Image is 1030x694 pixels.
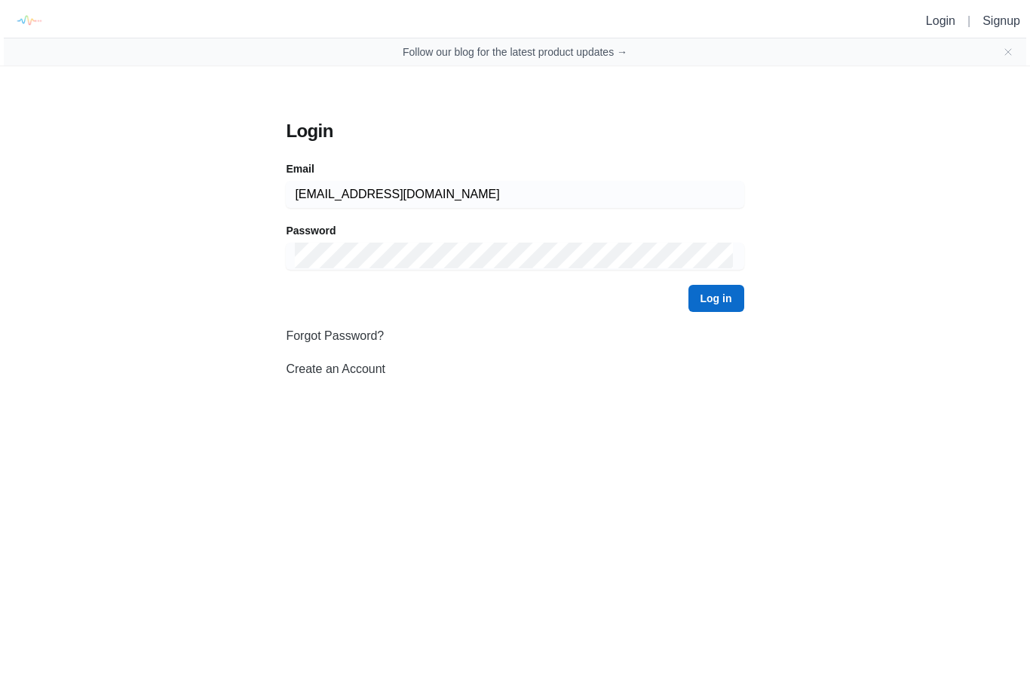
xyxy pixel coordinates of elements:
[286,161,314,176] label: Email
[286,362,385,375] a: Create an Account
[286,119,743,143] h3: Login
[1002,46,1014,58] button: Close banner
[961,12,976,30] li: |
[926,14,955,27] a: Login
[11,4,45,38] img: logo
[982,14,1020,27] a: Signup
[955,619,1012,676] iframe: Drift Widget Chat Controller
[286,329,384,342] a: Forgot Password?
[403,44,627,60] a: Follow our blog for the latest product updates →
[286,223,336,238] label: Password
[688,285,744,312] button: Log in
